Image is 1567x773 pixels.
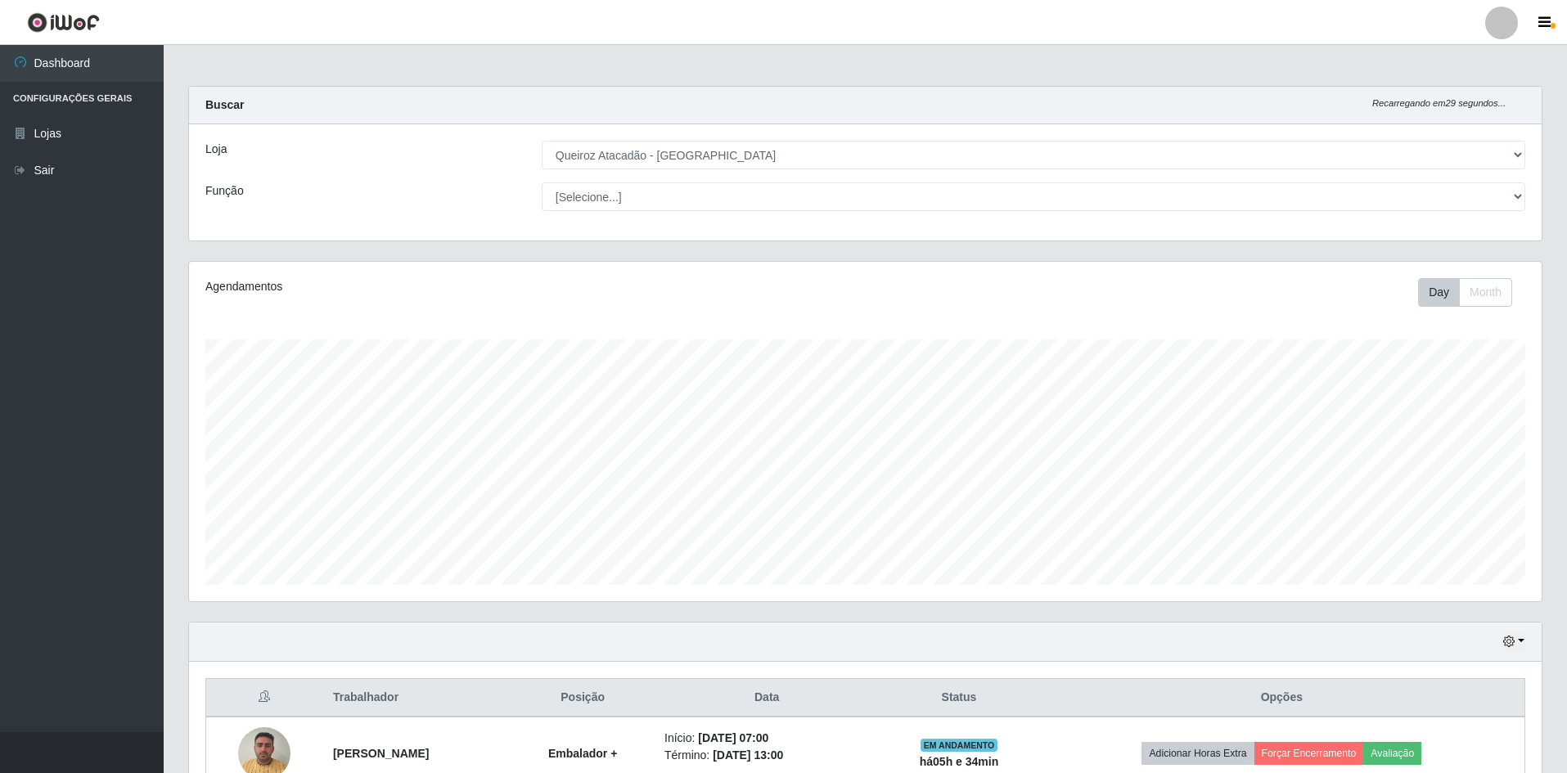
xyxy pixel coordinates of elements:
button: Day [1418,278,1460,307]
strong: Buscar [205,98,244,111]
button: Avaliação [1363,742,1421,765]
div: First group [1418,278,1512,307]
button: Month [1459,278,1512,307]
span: EM ANDAMENTO [921,739,998,752]
div: Toolbar with button groups [1418,278,1525,307]
time: [DATE] 07:00 [698,731,768,744]
li: Término: [664,747,869,764]
th: Status [879,679,1038,717]
i: Recarregando em 29 segundos... [1372,98,1506,108]
img: CoreUI Logo [27,12,100,33]
th: Opções [1039,679,1525,717]
strong: há 05 h e 34 min [920,755,999,768]
div: Agendamentos [205,278,741,295]
time: [DATE] 13:00 [713,748,783,762]
label: Função [205,182,244,200]
li: Início: [664,730,869,747]
button: Adicionar Horas Extra [1141,742,1254,765]
strong: [PERSON_NAME] [333,747,429,760]
button: Forçar Encerramento [1254,742,1364,765]
th: Trabalhador [323,679,511,717]
label: Loja [205,141,227,158]
th: Posição [511,679,655,717]
th: Data [655,679,879,717]
strong: Embalador + [548,747,617,760]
